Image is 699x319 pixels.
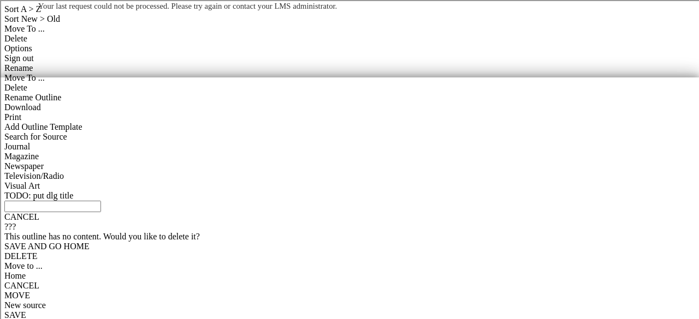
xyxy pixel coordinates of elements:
div: New source [4,300,695,310]
div: Delete [4,83,695,93]
div: Add Outline Template [4,122,695,132]
span: Your last request could not be processed. Please try again or contact your LMS administrator. [38,2,337,10]
div: Options [4,44,695,53]
div: SAVE AND GO HOME [4,242,695,251]
div: Sort New > Old [4,14,695,24]
div: Rename [4,63,695,73]
div: Move to ... [4,261,695,271]
div: Journal [4,142,695,152]
div: CANCEL [4,212,695,222]
div: Newspaper [4,161,695,171]
div: Download [4,103,695,112]
div: Rename Outline [4,93,695,103]
div: TODO: put dlg title [4,191,695,201]
div: This outline has no content. Would you like to delete it? [4,232,695,242]
div: MOVE [4,291,695,300]
div: Sort A > Z [4,4,695,14]
div: Search for Source [4,132,695,142]
div: Television/Radio [4,171,695,181]
div: Sign out [4,53,695,63]
div: DELETE [4,251,695,261]
div: Move To ... [4,73,695,83]
div: CANCEL [4,281,695,291]
div: ??? [4,222,695,232]
div: Magazine [4,152,695,161]
div: Move To ... [4,24,695,34]
div: Delete [4,34,695,44]
div: Visual Art [4,181,695,191]
div: Print [4,112,695,122]
div: Home [4,271,695,281]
